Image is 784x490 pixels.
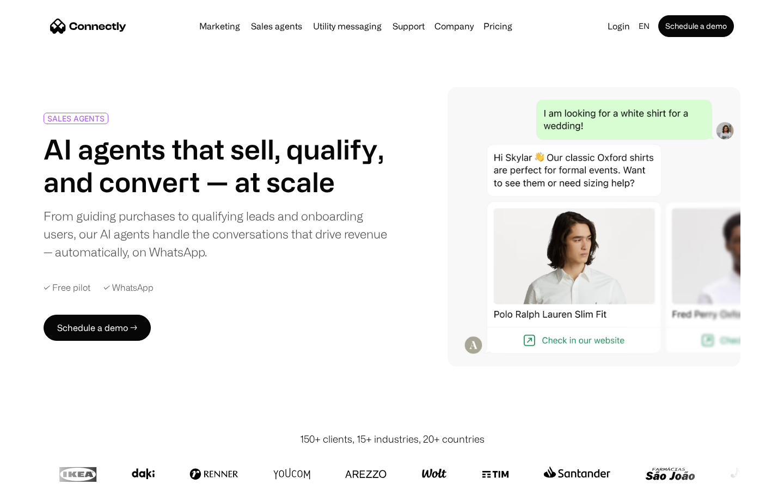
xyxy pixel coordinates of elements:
[11,470,65,486] aside: Language selected: English
[103,283,154,293] div: ✓ WhatsApp
[431,19,477,34] div: Company
[479,22,517,30] a: Pricing
[44,207,388,261] div: From guiding purchases to qualifying leads and onboarding users, our AI agents handle the convers...
[639,19,650,34] div: en
[388,22,429,30] a: Support
[309,22,386,30] a: Utility messaging
[247,22,307,30] a: Sales agents
[50,18,126,34] a: home
[658,15,734,37] a: Schedule a demo
[634,19,656,34] div: en
[195,22,244,30] a: Marketing
[44,133,388,198] h1: AI agents that sell, qualify, and convert — at scale
[44,315,151,341] a: Schedule a demo →
[47,114,105,122] div: SALES AGENTS
[44,283,90,293] div: ✓ Free pilot
[603,19,634,34] a: Login
[434,19,474,34] div: Company
[22,471,65,486] ul: Language list
[300,432,485,446] div: 150+ clients, 15+ industries, 20+ countries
